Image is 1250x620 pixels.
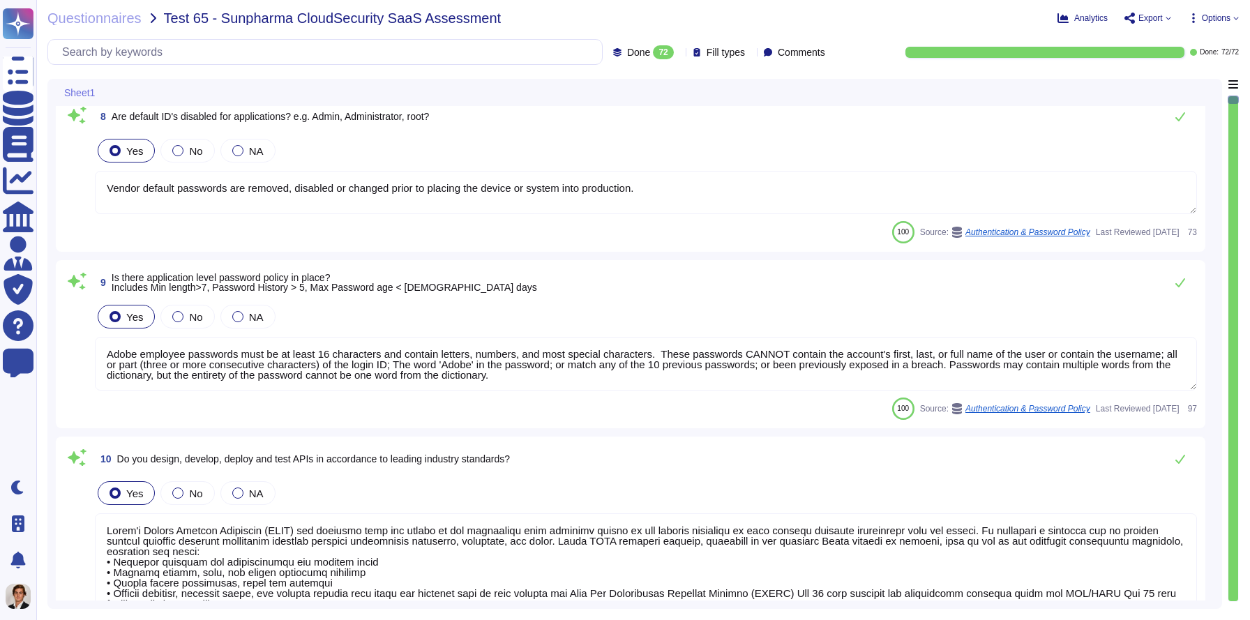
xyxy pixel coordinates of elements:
[1096,404,1180,413] span: Last Reviewed [DATE]
[112,272,537,293] span: Is there application level password policy in place? Includes Min length>7, Password History > 5,...
[1096,228,1180,236] span: Last Reviewed [DATE]
[965,228,1090,236] span: Authentication & Password Policy
[95,171,1197,214] textarea: Vendor default passwords are removed, disabled or changed prior to placing the device or system i...
[6,584,31,609] img: user
[126,487,143,499] span: Yes
[95,337,1197,391] textarea: Adobe employee passwords must be at least 16 characters and contain letters, numbers, and most sp...
[189,145,202,157] span: No
[164,11,502,25] span: Test 65 - Sunpharma CloudSecurity SaaS Assessment
[47,11,142,25] span: Questionnaires
[1185,404,1197,413] span: 97
[189,487,202,499] span: No
[627,47,650,57] span: Done
[95,454,112,464] span: 10
[897,404,909,412] span: 100
[1185,228,1197,236] span: 73
[249,487,264,499] span: NA
[920,227,1090,238] span: Source:
[126,145,143,157] span: Yes
[126,311,143,323] span: Yes
[55,40,602,64] input: Search by keywords
[1221,49,1239,56] span: 72 / 72
[117,453,510,464] span: Do you design, develop, deploy and test APIs in accordance to leading industry standards?
[1074,14,1108,22] span: Analytics
[189,311,202,323] span: No
[1057,13,1108,24] button: Analytics
[112,111,430,122] span: Are default ID's disabled for applications? e.g. Admin, Administrator, root?
[897,228,909,236] span: 100
[1202,14,1230,22] span: Options
[778,47,825,57] span: Comments
[249,311,264,323] span: NA
[3,581,40,612] button: user
[707,47,745,57] span: Fill types
[95,278,106,287] span: 9
[965,404,1090,413] span: Authentication & Password Policy
[64,88,95,98] span: Sheet1
[249,145,264,157] span: NA
[1138,14,1163,22] span: Export
[920,403,1090,414] span: Source:
[653,45,673,59] div: 72
[95,112,106,121] span: 8
[1200,49,1219,56] span: Done:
